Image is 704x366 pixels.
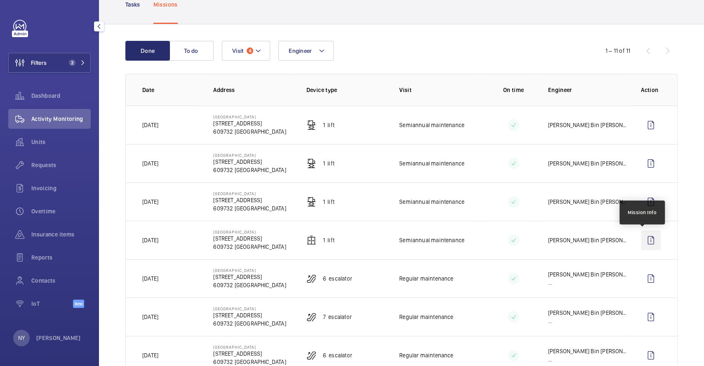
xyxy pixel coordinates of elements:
p: 609732 [GEOGRAPHIC_DATA] [213,358,286,366]
p: 609732 [GEOGRAPHIC_DATA] [213,281,286,289]
p: [PERSON_NAME] Bin [PERSON_NAME] [548,121,628,129]
img: freight_elevator.svg [306,120,316,130]
img: escalator.svg [306,274,316,283]
p: [DATE] [142,351,158,359]
img: elevator.svg [306,235,316,245]
p: [GEOGRAPHIC_DATA] [213,306,286,311]
p: [PERSON_NAME] Bin [PERSON_NAME] [548,347,628,355]
p: 1 Lift [323,121,334,129]
p: On time [492,86,534,94]
p: [PERSON_NAME] Bin [PERSON_NAME] [548,236,628,244]
p: Tasks [125,0,140,9]
p: [PERSON_NAME] Bin [PERSON_NAME] [548,198,628,206]
p: NY [18,334,25,342]
p: 1 Lift [323,159,334,168]
p: 1 Lift [323,236,334,244]
span: Units [31,138,91,146]
img: escalator.svg [306,312,316,322]
p: 609732 [GEOGRAPHIC_DATA] [213,128,286,136]
span: Contacts [31,276,91,285]
p: Regular maintenance [399,274,453,283]
p: Regular maintenance [399,351,453,359]
button: Done [125,41,170,61]
p: [GEOGRAPHIC_DATA] [213,191,286,196]
p: [GEOGRAPHIC_DATA] [213,153,286,158]
p: [GEOGRAPHIC_DATA] [213,268,286,273]
p: [PERSON_NAME] Bin [PERSON_NAME] [548,309,628,317]
p: 609732 [GEOGRAPHIC_DATA] [213,166,286,174]
p: [STREET_ADDRESS] [213,273,286,281]
div: ... [548,309,628,325]
p: [STREET_ADDRESS] [213,349,286,358]
img: escalator.svg [306,350,316,360]
button: Filters2 [8,53,91,73]
p: 7 Escalator [323,313,352,321]
p: Engineer [548,86,628,94]
button: Visit4 [222,41,270,61]
p: Semiannual maintenance [399,121,464,129]
span: 2 [69,59,75,66]
p: Date [142,86,200,94]
p: [GEOGRAPHIC_DATA] [213,114,286,119]
p: Semiannual maintenance [399,159,464,168]
p: Action [641,86,661,94]
img: freight_elevator.svg [306,158,316,168]
p: Address [213,86,293,94]
p: Semiannual maintenance [399,198,464,206]
p: 6 Escalator [323,274,352,283]
span: Filters [31,59,47,67]
span: Requests [31,161,91,169]
span: Invoicing [31,184,91,192]
span: Beta [73,300,84,308]
span: Dashboard [31,92,91,100]
span: IoT [31,300,73,308]
p: [DATE] [142,159,158,168]
p: [PERSON_NAME] [36,334,81,342]
p: [DATE] [142,274,158,283]
span: Reports [31,253,91,262]
p: 609732 [GEOGRAPHIC_DATA] [213,243,286,251]
p: [GEOGRAPHIC_DATA] [213,345,286,349]
p: [DATE] [142,121,158,129]
p: [DATE] [142,198,158,206]
span: Activity Monitoring [31,115,91,123]
p: [STREET_ADDRESS] [213,196,286,204]
p: [PERSON_NAME] Bin [PERSON_NAME] [548,159,628,168]
button: To do [169,41,214,61]
p: Visit [399,86,479,94]
p: [STREET_ADDRESS] [213,234,286,243]
button: Engineer [278,41,334,61]
p: [STREET_ADDRESS] [213,311,286,319]
p: 1 Lift [323,198,334,206]
p: [DATE] [142,236,158,244]
p: Device type [306,86,386,94]
p: [GEOGRAPHIC_DATA] [213,229,286,234]
span: Visit [232,47,243,54]
div: ... [548,270,628,287]
p: Missions [153,0,178,9]
div: ... [548,347,628,364]
p: Semiannual maintenance [399,236,464,244]
span: Insurance items [31,230,91,238]
p: [STREET_ADDRESS] [213,119,286,128]
span: 4 [247,47,253,54]
p: [DATE] [142,313,158,321]
span: Engineer [289,47,312,54]
div: 1 – 11 of 11 [605,47,630,55]
div: Mission Info [628,209,657,216]
p: [PERSON_NAME] Bin [PERSON_NAME] [548,270,628,279]
p: 609732 [GEOGRAPHIC_DATA] [213,204,286,213]
p: 6 Escalator [323,351,352,359]
span: Overtime [31,207,91,215]
p: [STREET_ADDRESS] [213,158,286,166]
img: freight_elevator.svg [306,197,316,207]
p: Regular maintenance [399,313,453,321]
p: 609732 [GEOGRAPHIC_DATA] [213,319,286,328]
